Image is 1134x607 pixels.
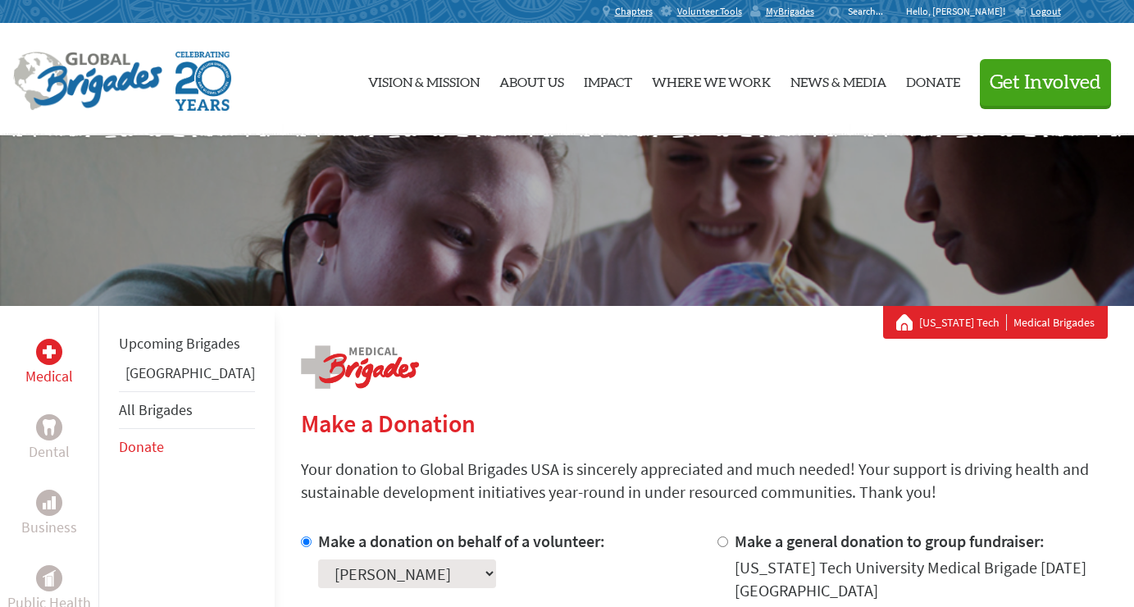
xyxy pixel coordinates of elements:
[36,339,62,365] div: Medical
[125,363,255,382] a: [GEOGRAPHIC_DATA]
[29,440,70,463] p: Dental
[584,37,632,122] a: Impact
[652,37,771,122] a: Where We Work
[318,531,605,551] label: Make a donation on behalf of a volunteer:
[119,326,255,362] li: Upcoming Brigades
[848,5,895,17] input: Search...
[119,429,255,465] li: Donate
[1031,5,1061,17] span: Logout
[36,490,62,516] div: Business
[43,570,56,586] img: Public Health
[119,400,193,419] a: All Brigades
[1013,5,1061,18] a: Logout
[896,314,1095,331] div: Medical Brigades
[119,437,164,456] a: Donate
[368,37,480,122] a: Vision & Mission
[175,52,231,111] img: Global Brigades Celebrating 20 Years
[119,362,255,391] li: Ghana
[36,565,62,591] div: Public Health
[301,408,1108,438] h2: Make a Donation
[119,334,240,353] a: Upcoming Brigades
[36,414,62,440] div: Dental
[13,52,162,111] img: Global Brigades Logo
[735,531,1045,551] label: Make a general donation to group fundraiser:
[677,5,742,18] span: Volunteer Tools
[29,414,70,463] a: DentalDental
[790,37,886,122] a: News & Media
[980,59,1111,106] button: Get Involved
[766,5,814,18] span: MyBrigades
[301,458,1108,504] p: Your donation to Global Brigades USA is sincerely appreciated and much needed! Your support is dr...
[21,516,77,539] p: Business
[25,365,73,388] p: Medical
[25,339,73,388] a: MedicalMedical
[301,345,419,389] img: logo-medical.png
[919,314,1007,331] a: [US_STATE] Tech
[906,5,1013,18] p: Hello, [PERSON_NAME]!
[43,419,56,435] img: Dental
[43,496,56,509] img: Business
[615,5,653,18] span: Chapters
[906,37,960,122] a: Donate
[43,345,56,358] img: Medical
[990,73,1101,93] span: Get Involved
[499,37,564,122] a: About Us
[119,391,255,429] li: All Brigades
[735,556,1108,602] div: [US_STATE] Tech University Medical Brigade [DATE] [GEOGRAPHIC_DATA]
[21,490,77,539] a: BusinessBusiness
